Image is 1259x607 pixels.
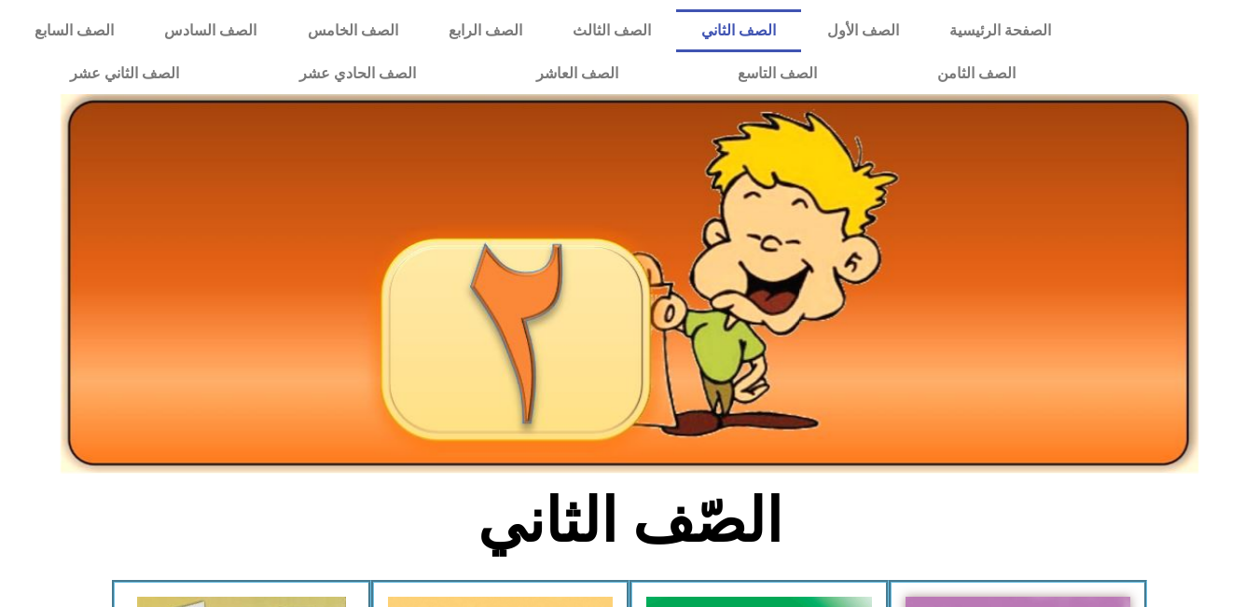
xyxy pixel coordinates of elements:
[322,485,938,558] h2: الصّف الثاني
[476,52,678,95] a: الصف العاشر
[139,9,282,52] a: الصف السادس
[9,9,139,52] a: الصف السابع
[283,9,423,52] a: الصف الخامس
[878,52,1076,95] a: الصف الثامن
[9,52,239,95] a: الصف الثاني عشر
[678,52,878,95] a: الصف التاسع
[547,9,676,52] a: الصف الثالث
[676,9,801,52] a: الصف الثاني
[924,9,1076,52] a: الصفحة الرئيسية
[801,9,923,52] a: الصف الأول
[423,9,547,52] a: الصف الرابع
[239,52,476,95] a: الصف الحادي عشر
